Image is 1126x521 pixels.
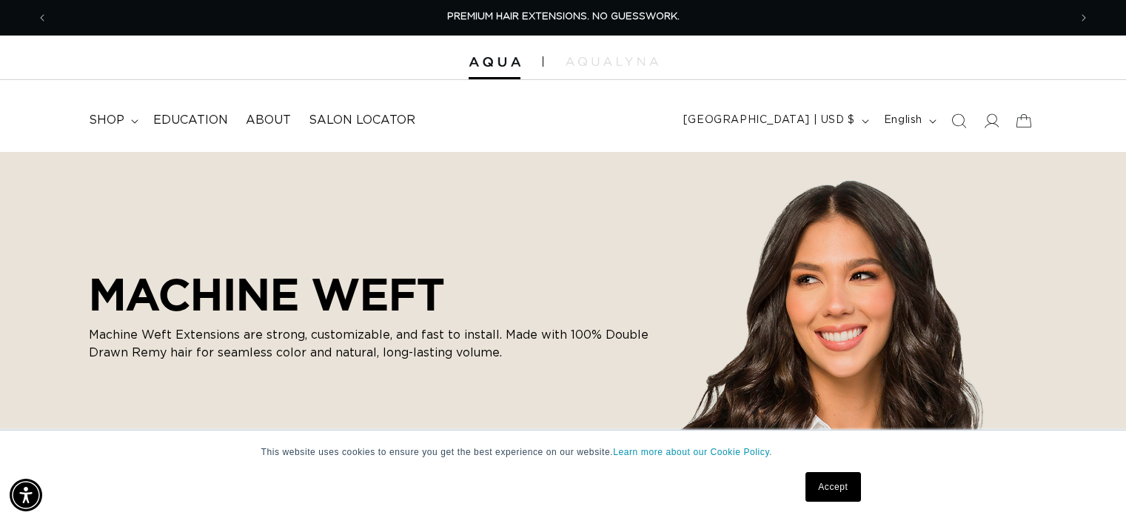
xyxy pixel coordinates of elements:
[246,113,291,128] span: About
[26,4,58,32] button: Previous announcement
[237,104,300,137] a: About
[674,107,875,135] button: [GEOGRAPHIC_DATA] | USD $
[447,12,680,21] span: PREMIUM HAIR EXTENSIONS. NO GUESSWORK.
[942,104,975,137] summary: Search
[80,104,144,137] summary: shop
[1052,450,1126,521] iframe: Chat Widget
[89,113,124,128] span: shop
[144,104,237,137] a: Education
[1068,4,1100,32] button: Next announcement
[309,113,415,128] span: Salon Locator
[566,57,658,66] img: aqualyna.com
[261,445,865,459] p: This website uses cookies to ensure you get the best experience on our website.
[153,113,228,128] span: Education
[10,479,42,511] div: Accessibility Menu
[300,104,424,137] a: Salon Locator
[805,472,860,502] a: Accept
[875,107,942,135] button: English
[683,113,855,128] span: [GEOGRAPHIC_DATA] | USD $
[469,57,520,67] img: Aqua Hair Extensions
[884,113,922,128] span: English
[89,326,651,362] p: Machine Weft Extensions are strong, customizable, and fast to install. Made with 100% Double Draw...
[89,268,651,320] h2: MACHINE WEFT
[613,447,772,457] a: Learn more about our Cookie Policy.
